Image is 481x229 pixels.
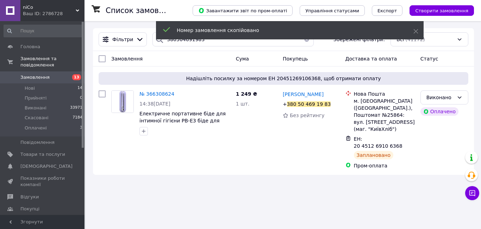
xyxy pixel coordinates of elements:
[20,206,39,212] span: Покупці
[410,5,474,16] button: Створити замовлення
[73,115,82,121] span: 7184
[23,4,76,11] span: niCo
[101,75,466,82] span: Надішліть посилку за номером ЕН 20451269106368, щоб отримати оплату
[420,56,438,62] span: Статус
[23,11,85,17] div: Ваш ID: 2786728
[25,125,47,131] span: Оплачені
[77,85,82,91] span: 14
[25,115,49,121] span: Скасовані
[354,151,394,159] div: Заплановано
[25,95,46,101] span: Прийняті
[139,101,170,107] span: 14:38[DATE]
[177,27,396,34] div: Номер замовлення скопійовано
[415,8,468,13] span: Створити замовлення
[20,163,73,170] span: [DEMOGRAPHIC_DATA]
[236,91,257,97] span: 1 249 ₴
[72,74,81,80] span: 13
[236,56,249,62] span: Cума
[305,8,359,13] span: Управління статусами
[20,139,55,146] span: Повідомлення
[354,97,415,133] div: м. [GEOGRAPHIC_DATA] ([GEOGRAPHIC_DATA].), Поштомат №25864: вул. [STREET_ADDRESS] (маг. "КиївХліб")
[283,56,308,62] span: Покупець
[354,90,415,97] div: Нова Пошта
[377,8,397,13] span: Експорт
[290,113,325,118] span: Без рейтингу
[283,91,324,97] span: [PERSON_NAME]
[420,107,458,116] div: Оплачено
[111,90,134,113] a: Фото товару
[465,186,479,200] button: Чат з покупцем
[283,91,324,98] a: [PERSON_NAME]
[4,25,83,37] input: Пошук
[193,5,293,16] button: Завантажити звіт по пром-оплаті
[80,125,82,131] span: 3
[402,7,474,13] a: Створити замовлення
[70,105,82,111] span: 33971
[426,94,454,101] div: Виконано
[80,95,82,101] span: 0
[20,74,50,81] span: Замовлення
[20,56,85,68] span: Замовлення та повідомлення
[139,111,226,131] a: Електричне портативне біде для інтимної гігієни PB-E3 біде для подорожей [750mAh/IPX6]
[20,44,40,50] span: Головна
[20,151,65,158] span: Товари та послуги
[25,85,35,91] span: Нові
[354,162,415,169] div: Пром-оплата
[287,101,331,107] div: 380 50 469 19 83
[139,91,174,97] a: № 366308624
[281,99,332,109] div: +
[20,175,65,188] span: Показники роботи компанії
[236,101,250,107] span: 1 шт.
[354,136,402,149] span: ЕН: 20 4512 6910 6368
[112,91,133,113] img: Фото товару
[300,5,365,16] button: Управління статусами
[345,56,397,62] span: Доставка та оплата
[20,194,39,200] span: Відгуки
[25,105,46,111] span: Виконані
[372,5,403,16] button: Експорт
[112,36,133,43] span: Фільтри
[111,56,143,62] span: Замовлення
[198,7,287,14] span: Завантажити звіт по пром-оплаті
[106,6,177,15] h1: Список замовлень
